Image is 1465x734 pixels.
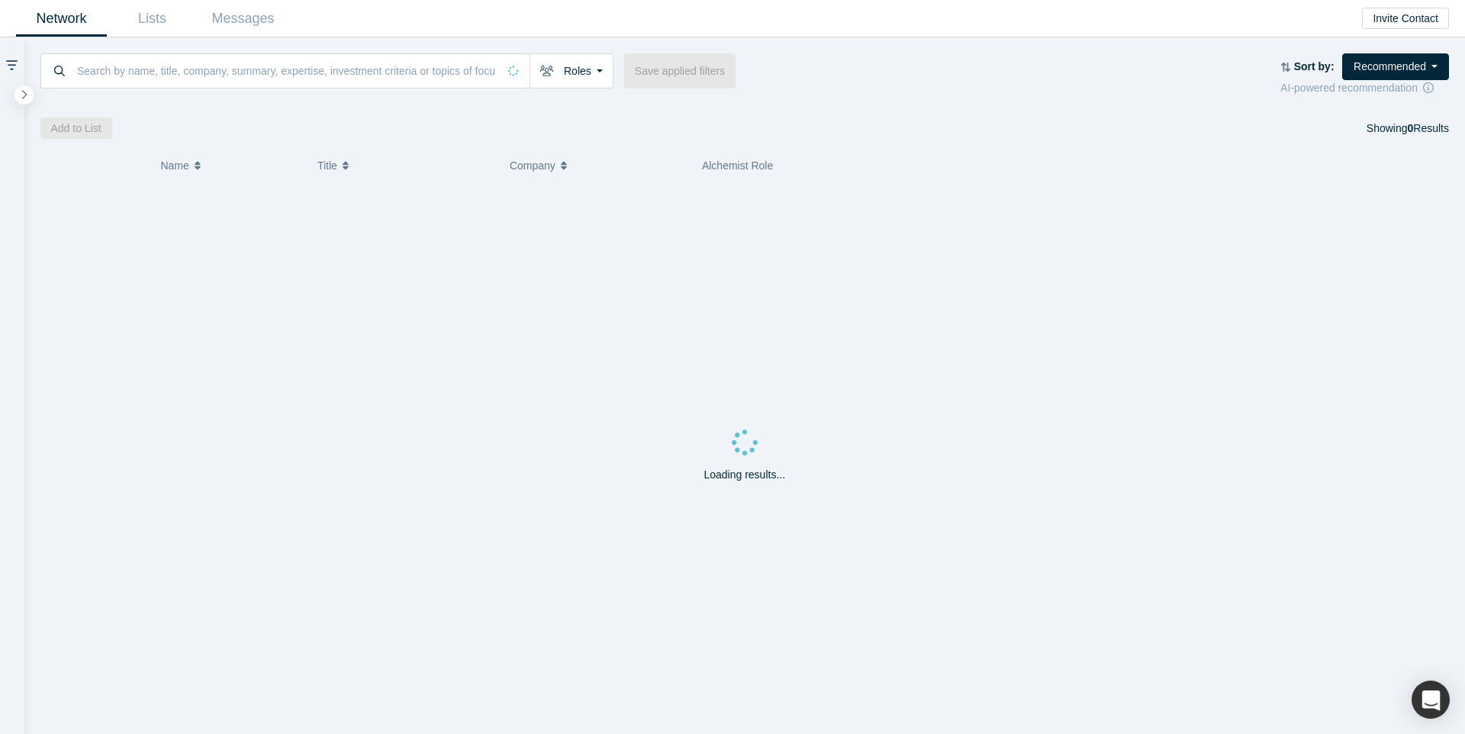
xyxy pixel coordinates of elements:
div: Showing [1367,118,1449,139]
button: Roles [530,53,613,89]
p: Loading results... [704,467,785,483]
a: Lists [107,1,198,37]
strong: 0 [1408,122,1414,134]
button: Recommended [1342,53,1449,80]
span: Alchemist Role [702,159,773,172]
div: AI-powered recommendation [1280,80,1449,96]
button: Title [317,150,494,182]
button: Save applied filters [624,53,736,89]
span: Title [317,150,337,182]
span: Company [510,150,555,182]
input: Search by name, title, company, summary, expertise, investment criteria or topics of focus [76,53,497,89]
button: Add to List [40,118,112,139]
button: Name [160,150,301,182]
span: Name [160,150,188,182]
a: Messages [198,1,288,37]
a: Network [16,1,107,37]
strong: Sort by: [1294,60,1335,72]
span: Results [1408,122,1449,134]
button: Invite Contact [1362,8,1449,29]
button: Company [510,150,686,182]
